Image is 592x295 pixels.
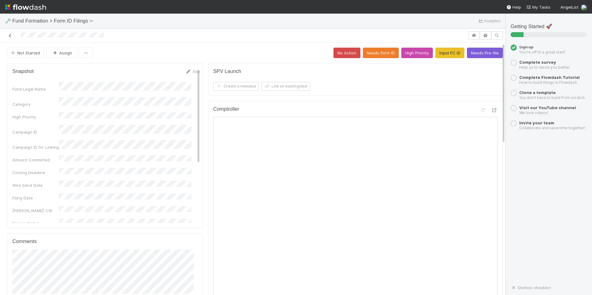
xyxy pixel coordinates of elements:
small: Collaborate and save time together! [519,126,585,130]
h5: Comments [12,238,198,245]
button: Assign [46,48,76,58]
div: Closing Deadline [12,169,59,176]
span: Fund Formation > Form ID Filings [12,18,97,24]
button: High Priority [401,48,433,58]
small: We love videos! [519,110,548,115]
a: Clone a template [519,90,556,95]
a: Dismiss checklist [511,285,551,290]
h5: Getting Started 🚀 [511,24,587,30]
div: Campaign ID for Linking [12,144,59,150]
img: avatar_7d33b4c2-6dd7-4bf3-9761-6f087fa0f5c6.png [581,4,587,11]
span: AngelList [560,5,578,10]
h5: Comptroller [213,106,239,112]
small: You’re off to a great start! [519,50,565,54]
div: Amount Committed [12,157,59,163]
button: Needs Pre-file [467,48,503,58]
div: Review Notes [12,220,59,226]
span: My Tasks [526,5,551,10]
div: [PERSON_NAME]: CIK [12,207,59,214]
a: Visit our YouTube channel [519,105,576,110]
span: Not Started [10,50,40,55]
span: Sign up [519,45,533,49]
div: Category [12,101,59,107]
button: Create a newdeal [213,82,259,91]
a: Edit [185,69,200,74]
div: Wire Send Date [12,182,59,188]
button: No Action [333,48,360,58]
img: logo-inverted-e16ddd16eac7371096b0.svg [5,2,46,12]
button: Link an existingdeal [261,82,310,91]
button: Not Started [7,48,44,58]
a: Complete survey [519,60,556,65]
div: Campaign ID [12,129,59,135]
small: How to build things in Flowdash. [519,80,578,85]
button: Input FC ID [435,48,464,58]
div: High Priority [12,114,59,120]
h5: SPV Launch [213,68,241,75]
a: Invite your team [519,120,554,125]
a: Analytics [478,17,500,25]
small: You don’t have to build from scratch. [519,95,585,100]
div: Fund Legal Name [12,86,59,92]
button: Needs Form ID [363,48,399,58]
small: Help us to serve you better. [519,65,570,70]
h5: Snapshot [12,68,34,75]
div: Filing Date [12,195,59,201]
a: My Tasks [526,4,551,10]
div: Help [506,4,521,10]
a: Complete Flowdash Tutorial [519,75,580,80]
span: 🗝️ [5,18,11,24]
